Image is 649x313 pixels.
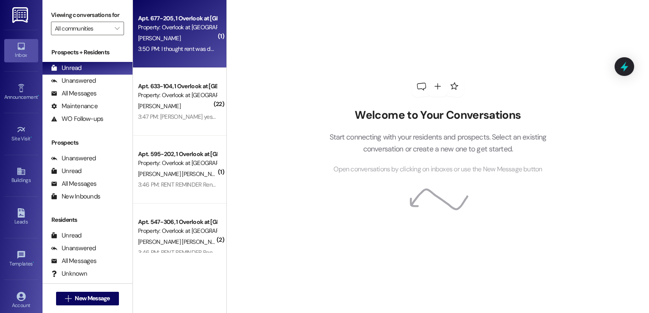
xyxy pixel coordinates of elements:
[138,82,217,91] div: Apt. 633-104, 1 Overlook at [GEOGRAPHIC_DATA]
[51,8,124,22] label: Viewing conversations for
[51,179,96,188] div: All Messages
[4,123,38,145] a: Site Visit •
[4,164,38,187] a: Buildings
[138,159,217,168] div: Property: Overlook at [GEOGRAPHIC_DATA]
[51,115,103,123] div: WO Follow-ups
[42,215,133,224] div: Residents
[138,23,217,32] div: Property: Overlook at [GEOGRAPHIC_DATA]
[138,14,217,23] div: Apt. 677-205, 1 Overlook at [GEOGRAPHIC_DATA]
[56,292,119,305] button: New Message
[138,238,224,246] span: [PERSON_NAME] [PERSON_NAME]
[51,269,87,278] div: Unknown
[316,131,559,155] p: Start connecting with your residents and prospects. Select an existing conversation or create a n...
[138,150,217,159] div: Apt. 595-202, 1 Overlook at [GEOGRAPHIC_DATA]
[42,138,133,147] div: Prospects
[138,218,217,226] div: Apt. 547-306, 1 Overlook at [GEOGRAPHIC_DATA]
[51,244,96,253] div: Unanswered
[138,113,286,120] div: 3:47 PM: [PERSON_NAME] yes mam mine's in.And thank you.
[55,22,110,35] input: All communities
[42,48,133,57] div: Prospects + Residents
[51,89,96,98] div: All Messages
[51,154,96,163] div: Unanswered
[316,109,559,122] h2: Welcome to Your Conversations
[51,102,98,111] div: Maintenance
[4,248,38,271] a: Templates •
[51,192,100,201] div: New Inbounds
[65,295,71,302] i: 
[138,91,217,100] div: Property: Overlook at [GEOGRAPHIC_DATA]
[115,25,119,32] i: 
[138,170,224,178] span: [PERSON_NAME] [PERSON_NAME]
[138,102,181,110] span: [PERSON_NAME]
[38,93,39,99] span: •
[31,134,32,140] span: •
[138,226,217,235] div: Property: Overlook at [GEOGRAPHIC_DATA]
[138,45,282,53] div: 3:50 PM: I thought rent was due by the 8th of every month
[51,76,96,85] div: Unanswered
[75,294,110,303] span: New Message
[4,39,38,62] a: Inbox
[51,64,82,73] div: Unread
[12,7,30,23] img: ResiDesk Logo
[33,260,34,265] span: •
[138,34,181,42] span: [PERSON_NAME]
[51,257,96,265] div: All Messages
[333,164,542,175] span: Open conversations by clicking on inboxes or use the New Message button
[51,167,82,176] div: Unread
[4,206,38,229] a: Leads
[51,231,82,240] div: Unread
[4,289,38,312] a: Account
